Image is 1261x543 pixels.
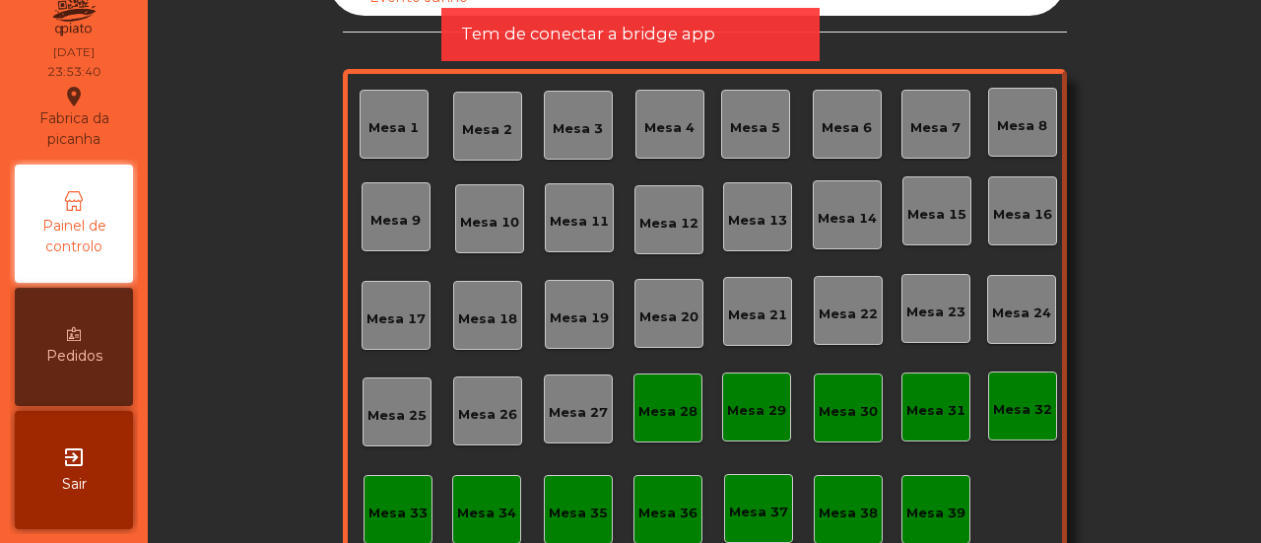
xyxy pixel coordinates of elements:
div: [DATE] [53,43,95,61]
div: Mesa 21 [728,305,787,325]
div: Mesa 33 [368,504,428,523]
div: Mesa 29 [727,401,786,421]
div: Mesa 7 [910,118,961,138]
div: Mesa 6 [822,118,872,138]
div: Mesa 17 [366,309,426,329]
div: Mesa 16 [993,205,1052,225]
div: Mesa 20 [639,307,698,327]
div: Mesa 15 [907,205,966,225]
span: Sair [62,474,87,495]
div: Mesa 38 [819,504,878,523]
div: Mesa 22 [819,305,878,324]
div: Mesa 39 [906,504,965,523]
div: Mesa 25 [367,406,427,426]
div: Mesa 9 [370,211,421,231]
div: Mesa 2 [462,120,512,140]
div: Mesa 26 [458,405,517,425]
span: Pedidos [46,346,102,367]
div: Mesa 5 [730,118,780,138]
span: Painel de controlo [20,216,128,257]
div: Mesa 30 [819,402,878,422]
div: Mesa 10 [460,213,519,233]
div: 23:53:40 [47,63,100,81]
div: Mesa 27 [549,403,608,423]
div: Mesa 3 [553,119,603,139]
span: Tem de conectar a bridge app [461,22,715,46]
div: Mesa 12 [639,214,698,234]
div: Mesa 19 [550,308,609,328]
div: Mesa 13 [728,211,787,231]
div: Fabrica da picanha [16,85,132,150]
div: Mesa 24 [992,304,1051,323]
div: Mesa 31 [906,401,965,421]
div: Mesa 32 [993,400,1052,420]
div: Mesa 35 [549,504,608,523]
div: Mesa 14 [818,209,877,229]
div: Mesa 37 [729,503,788,522]
div: Mesa 8 [997,116,1047,136]
div: Mesa 34 [457,504,516,523]
div: Mesa 11 [550,212,609,232]
div: Mesa 36 [638,504,697,523]
div: Mesa 28 [638,402,697,422]
div: Mesa 23 [906,303,965,322]
i: exit_to_app [62,445,86,469]
div: Mesa 4 [644,118,695,138]
i: location_on [62,85,86,108]
div: Mesa 1 [368,118,419,138]
div: Mesa 18 [458,309,517,329]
